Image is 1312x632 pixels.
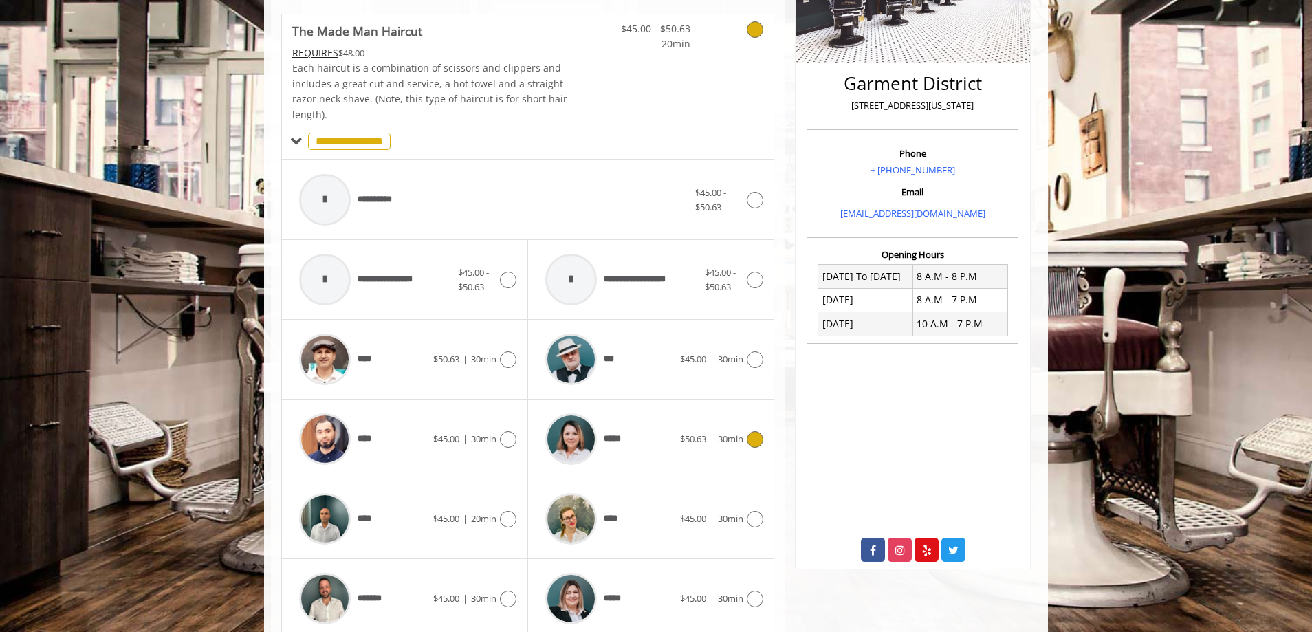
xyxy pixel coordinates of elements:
[458,266,489,293] span: $45.00 - $50.63
[471,353,496,365] span: 30min
[871,164,955,176] a: + [PHONE_NUMBER]
[710,592,714,604] span: |
[609,36,690,52] span: 20min
[710,353,714,365] span: |
[718,353,743,365] span: 30min
[292,45,569,61] div: $48.00
[811,187,1015,197] h3: Email
[912,265,1007,288] td: 8 A.M - 8 P.M
[811,74,1015,94] h2: Garment District
[433,512,459,525] span: $45.00
[292,21,422,41] b: The Made Man Haircut
[912,312,1007,336] td: 10 A.M - 7 P.M
[807,250,1018,259] h3: Opening Hours
[680,592,706,604] span: $45.00
[811,98,1015,113] p: [STREET_ADDRESS][US_STATE]
[818,265,913,288] td: [DATE] To [DATE]
[680,433,706,445] span: $50.63
[710,433,714,445] span: |
[463,353,468,365] span: |
[433,592,459,604] span: $45.00
[818,288,913,312] td: [DATE]
[471,433,496,445] span: 30min
[680,512,706,525] span: $45.00
[292,61,567,120] span: Each haircut is a combination of scissors and clippers and includes a great cut and service, a ho...
[912,288,1007,312] td: 8 A.M - 7 P.M
[818,312,913,336] td: [DATE]
[710,512,714,525] span: |
[718,592,743,604] span: 30min
[695,186,726,213] span: $45.00 - $50.63
[680,353,706,365] span: $45.00
[463,512,468,525] span: |
[811,149,1015,158] h3: Phone
[705,266,736,293] span: $45.00 - $50.63
[463,592,468,604] span: |
[463,433,468,445] span: |
[433,353,459,365] span: $50.63
[718,512,743,525] span: 30min
[471,592,496,604] span: 30min
[471,512,496,525] span: 20min
[840,207,985,219] a: [EMAIL_ADDRESS][DOMAIN_NAME]
[609,21,690,36] span: $45.00 - $50.63
[718,433,743,445] span: 30min
[292,46,338,59] span: This service needs some Advance to be paid before we block your appointment
[433,433,459,445] span: $45.00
